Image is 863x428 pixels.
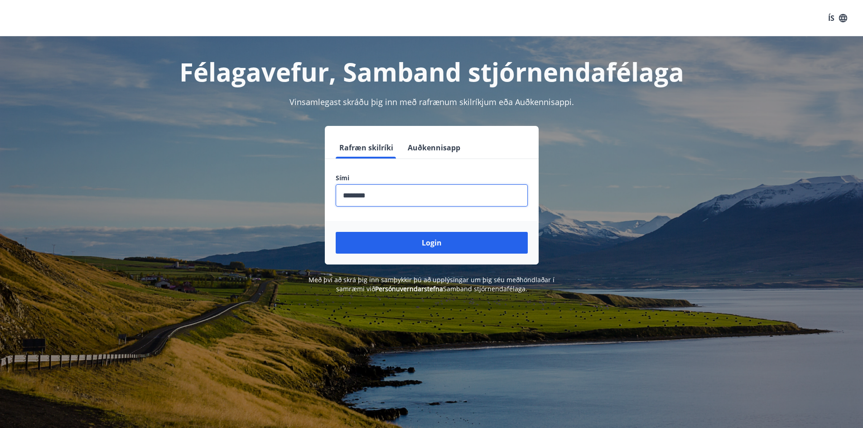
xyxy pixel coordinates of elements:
[823,10,852,26] button: ÍS
[404,137,464,159] button: Auðkennisapp
[289,96,574,107] span: Vinsamlegast skráðu þig inn með rafrænum skilríkjum eða Auðkennisappi.
[309,275,554,293] span: Með því að skrá þig inn samþykkir þú að upplýsingar um þig séu meðhöndlaðar í samræmi við Samband...
[336,232,528,254] button: Login
[116,54,747,89] h1: Félagavefur, Samband stjórnendafélaga
[336,137,397,159] button: Rafræn skilríki
[375,284,443,293] a: Persónuverndarstefna
[336,173,528,183] label: Sími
